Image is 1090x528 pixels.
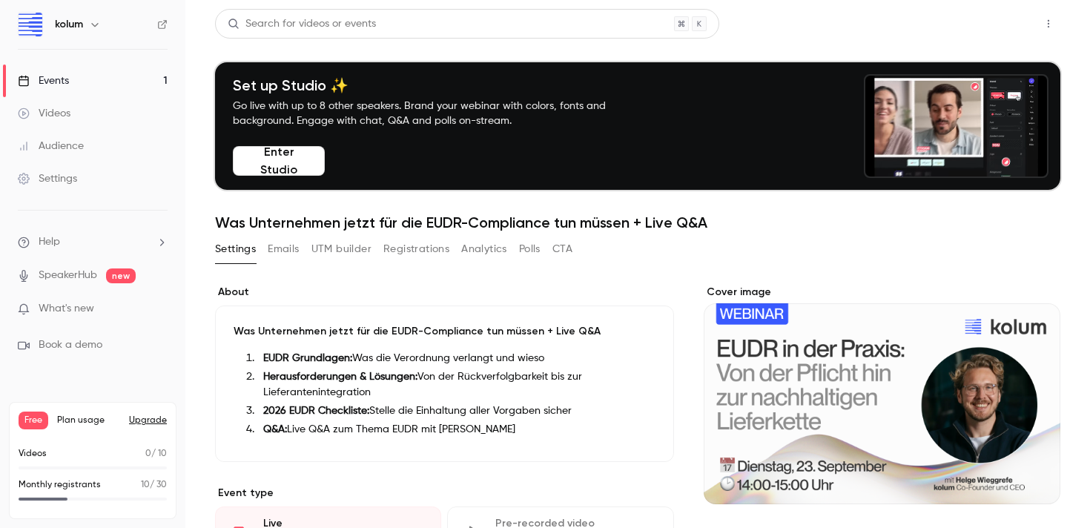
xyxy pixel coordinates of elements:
iframe: Noticeable Trigger [150,303,168,316]
button: CTA [552,237,572,261]
div: Videos [18,106,70,121]
p: Go live with up to 8 other speakers. Brand your webinar with colors, fonts and background. Engage... [233,99,641,128]
div: Events [18,73,69,88]
button: UTM builder [311,237,371,261]
h6: kolum [55,17,83,32]
p: Videos [19,447,47,461]
button: Settings [215,237,256,261]
p: Was Unternehmen jetzt für die EUDR-Compliance tun müssen + Live Q&A [234,324,655,339]
div: Audience [18,139,84,154]
button: Registrations [383,237,449,261]
label: Cover image [704,285,1060,300]
button: Enter Studio [233,146,325,176]
li: help-dropdown-opener [18,234,168,250]
p: / 10 [145,447,167,461]
span: Free [19,412,48,429]
li: Von der Rückverfolgbarkeit bis zur Lieferantenintegration [257,369,655,400]
div: Search for videos or events [228,16,376,32]
strong: 2026 EUDR Checkliste: [263,406,369,416]
strong: Q&A: [263,424,287,435]
strong: EUDR Grundlagen: [263,353,352,363]
strong: Herausforderungen & Lösungen: [263,372,417,382]
p: Event type [215,486,674,501]
span: 10 [141,481,150,489]
span: What's new [39,301,94,317]
li: Was die Verordnung verlangt und wieso [257,351,655,366]
img: kolum [19,13,42,36]
span: Help [39,234,60,250]
h4: Set up Studio ✨ [233,76,641,94]
span: 0 [145,449,151,458]
button: Polls [519,237,541,261]
h1: Was Unternehmen jetzt für die EUDR-Compliance tun müssen + Live Q&A [215,214,1060,231]
button: Emails [268,237,299,261]
section: Cover image [704,285,1060,504]
li: Stelle die Einhaltung aller Vorgaben sicher [257,403,655,419]
p: Monthly registrants [19,478,101,492]
label: About [215,285,674,300]
span: new [106,268,136,283]
p: / 30 [141,478,167,492]
button: Analytics [461,237,507,261]
li: Live Q&A zum Thema EUDR mit [PERSON_NAME] [257,422,655,438]
span: Plan usage [57,415,120,426]
button: Upgrade [129,415,167,426]
a: SpeakerHub [39,268,97,283]
button: Share [966,9,1025,39]
span: Book a demo [39,337,102,353]
div: Settings [18,171,77,186]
